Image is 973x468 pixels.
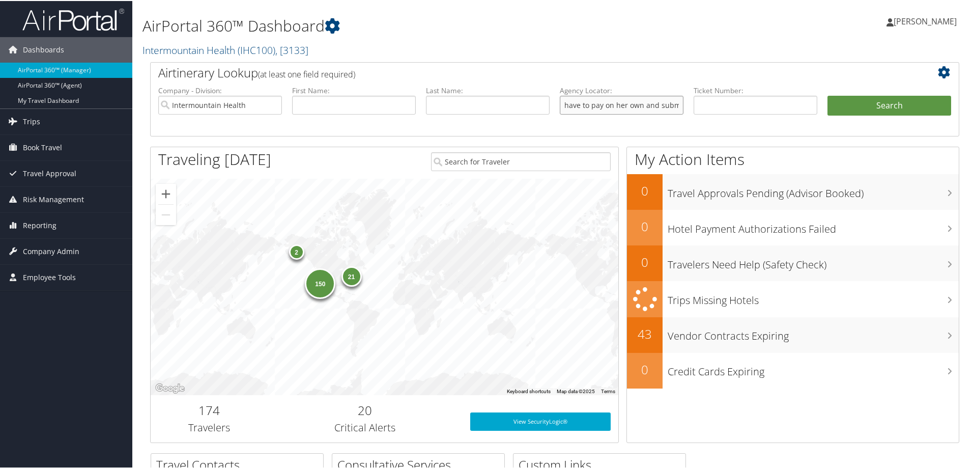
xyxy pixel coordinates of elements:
button: Search [827,95,951,115]
div: 2 [289,243,304,259]
h2: 174 [158,401,260,418]
h3: Vendor Contracts Expiring [668,323,959,342]
span: Risk Management [23,186,84,211]
button: Zoom out [156,204,176,224]
a: 0Credit Cards Expiring [627,352,959,388]
div: 21 [341,265,361,285]
span: Reporting [23,212,56,237]
h2: 43 [627,324,663,342]
a: Open this area in Google Maps (opens a new window) [153,381,187,394]
span: Book Travel [23,134,62,159]
h3: Travel Approvals Pending (Advisor Booked) [668,180,959,200]
label: Ticket Number: [694,85,817,95]
h2: Airtinerary Lookup [158,63,884,80]
span: (at least one field required) [258,68,355,79]
span: [PERSON_NAME] [894,15,957,26]
label: Company - Division: [158,85,282,95]
h1: AirPortal 360™ Dashboard [142,14,692,36]
a: Terms (opens in new tab) [601,388,615,393]
label: First Name: [292,85,416,95]
h2: 0 [627,181,663,199]
span: Map data ©2025 [557,388,595,393]
span: Trips [23,108,40,133]
h3: Travelers [158,420,260,434]
a: Intermountain Health [142,42,308,56]
a: 0Travelers Need Help (Safety Check) [627,244,959,280]
a: Trips Missing Hotels [627,280,959,316]
h2: 20 [275,401,455,418]
img: airportal-logo.png [22,7,124,31]
h3: Hotel Payment Authorizations Failed [668,216,959,235]
h3: Critical Alerts [275,420,455,434]
h3: Travelers Need Help (Safety Check) [668,252,959,271]
h2: 0 [627,217,663,234]
span: Travel Approval [23,160,76,185]
h2: 0 [627,360,663,377]
label: Last Name: [426,85,550,95]
span: ( IHC100 ) [238,42,275,56]
h1: Traveling [DATE] [158,148,271,169]
h3: Trips Missing Hotels [668,287,959,307]
h1: My Action Items [627,148,959,169]
a: 0Travel Approvals Pending (Advisor Booked) [627,173,959,209]
span: Employee Tools [23,264,76,289]
button: Keyboard shortcuts [507,387,551,394]
span: Dashboards [23,36,64,62]
span: , [ 3133 ] [275,42,308,56]
a: [PERSON_NAME] [886,5,967,36]
label: Agency Locator: [560,85,683,95]
a: View SecurityLogic® [470,411,611,430]
input: Search for Traveler [431,151,611,170]
a: 0Hotel Payment Authorizations Failed [627,209,959,244]
div: 150 [305,267,335,297]
a: 43Vendor Contracts Expiring [627,316,959,352]
h3: Credit Cards Expiring [668,359,959,378]
button: Zoom in [156,183,176,203]
span: Company Admin [23,238,79,263]
img: Google [153,381,187,394]
h2: 0 [627,253,663,270]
